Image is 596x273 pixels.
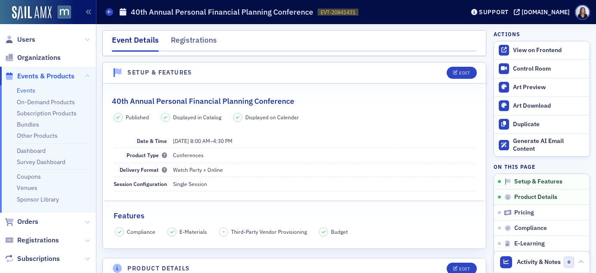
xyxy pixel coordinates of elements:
[513,137,585,152] div: Generate AI Email Content
[17,195,59,203] a: Sponsor Library
[494,60,590,78] a: Control Room
[447,67,476,79] button: Edit
[171,34,217,50] div: Registrations
[494,115,590,133] button: Duplicate
[213,137,232,144] time: 4:30 PM
[112,96,294,107] h2: 40th Annual Personal Financial Planning Conference
[17,236,59,245] span: Registrations
[575,5,590,20] span: Profile
[17,158,65,166] a: Survey Dashboard
[17,147,46,155] a: Dashboard
[190,137,210,144] time: 8:00 AM
[513,102,585,110] div: Art Download
[173,152,204,158] span: Conferences
[5,236,59,245] a: Registrations
[514,240,545,248] span: E-Learning
[17,254,60,264] span: Subscriptions
[17,217,38,226] span: Orders
[514,178,562,186] span: Setup & Features
[231,228,307,236] span: Third-Party Vendor Provisioning
[514,193,557,201] span: Product Details
[114,210,145,221] h2: Features
[17,121,39,128] a: Bundles
[513,121,585,128] div: Duplicate
[52,6,71,20] a: View Homepage
[131,7,313,17] h1: 40th Annual Personal Financial Planning Conference
[494,163,590,171] h4: On this page
[331,228,348,236] span: Budget
[128,264,190,273] h4: Product Details
[517,257,561,267] span: Activity & Notes
[173,166,223,173] span: Watch Party + Online
[17,173,41,180] a: Coupons
[173,113,221,121] span: Displayed in Catalog
[120,166,167,173] span: Delivery Format
[17,109,77,117] a: Subscription Products
[513,65,585,73] div: Control Room
[514,224,547,232] span: Compliance
[5,35,35,44] a: Users
[127,152,167,158] span: Product Type
[17,184,37,192] a: Venues
[173,180,207,187] span: Single Session
[173,137,232,144] span: –
[5,71,74,81] a: Events & Products
[17,53,61,62] span: Organizations
[514,9,573,15] button: [DOMAIN_NAME]
[17,71,74,81] span: Events & Products
[137,137,167,144] span: Date & Time
[494,96,590,115] a: Art Download
[114,180,167,187] span: Session Configuration
[459,71,470,75] div: Edit
[173,137,189,144] span: [DATE]
[5,217,38,226] a: Orders
[12,6,52,20] img: SailAMX
[17,35,35,44] span: Users
[494,41,590,59] a: View on Frontend
[564,257,574,267] span: 0
[494,133,590,157] button: Generate AI Email Content
[5,254,60,264] a: Subscriptions
[514,209,534,217] span: Pricing
[179,228,207,236] span: E-Materials
[513,84,585,91] div: Art Preview
[5,53,61,62] a: Organizations
[127,228,155,236] span: Compliance
[459,267,470,271] div: Edit
[513,47,585,54] div: View on Frontend
[321,9,355,16] span: EVT-20841431
[128,68,192,77] h4: Setup & Features
[126,113,149,121] span: Published
[17,132,58,140] a: Other Products
[522,8,570,16] div: [DOMAIN_NAME]
[494,30,520,38] h4: Actions
[17,87,35,94] a: Events
[245,113,299,121] span: Displayed on Calendar
[222,229,225,235] span: –
[112,34,159,52] div: Event Details
[479,8,509,16] div: Support
[58,6,71,19] img: SailAMX
[17,98,75,106] a: On-Demand Products
[494,78,590,96] a: Art Preview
